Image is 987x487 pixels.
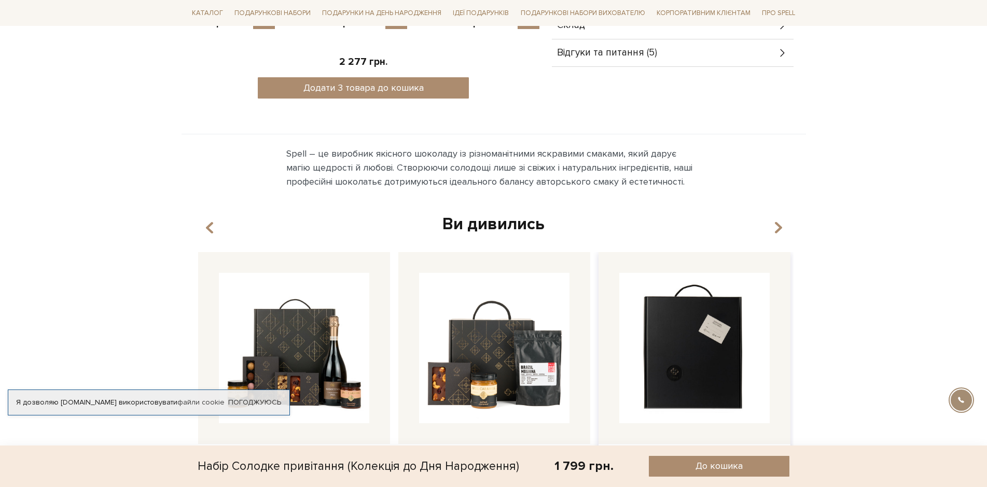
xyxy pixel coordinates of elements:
button: До кошика [649,456,789,477]
span: Склад [557,21,585,30]
a: Про Spell [758,5,799,21]
div: Набір Солодке привітання (Колекція до Дня Народження) [198,456,519,477]
div: Ви дивились [194,214,794,235]
a: Каталог [188,5,227,21]
button: Додати 3 товара до кошика [258,77,469,99]
a: файли cookie [177,398,225,407]
a: Подарункові набори [230,5,315,21]
a: Ідеї подарунків [449,5,513,21]
img: Подарунок До свята [619,273,770,423]
span: До кошика [696,460,743,472]
span: 2 277 грн. [339,56,387,68]
div: Spell – це виробник якісного шоколаду із різноманітними яскравими смаками, який дарує магію щедро... [286,147,701,189]
a: Корпоративним клієнтам [652,4,755,22]
span: Відгуки та питання (5) [557,48,657,58]
a: Погоджуюсь [228,398,281,407]
div: 1 799 грн. [554,458,614,474]
a: Подарункові набори вихователю [517,4,649,22]
a: Подарунки на День народження [318,5,446,21]
div: Я дозволяю [DOMAIN_NAME] використовувати [8,398,289,407]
